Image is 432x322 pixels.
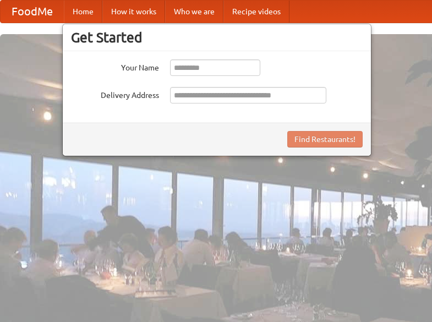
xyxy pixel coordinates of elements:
[71,87,159,101] label: Delivery Address
[165,1,223,23] a: Who we are
[287,131,363,148] button: Find Restaurants!
[71,59,159,73] label: Your Name
[64,1,102,23] a: Home
[102,1,165,23] a: How it works
[71,29,363,46] h3: Get Started
[1,1,64,23] a: FoodMe
[223,1,289,23] a: Recipe videos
